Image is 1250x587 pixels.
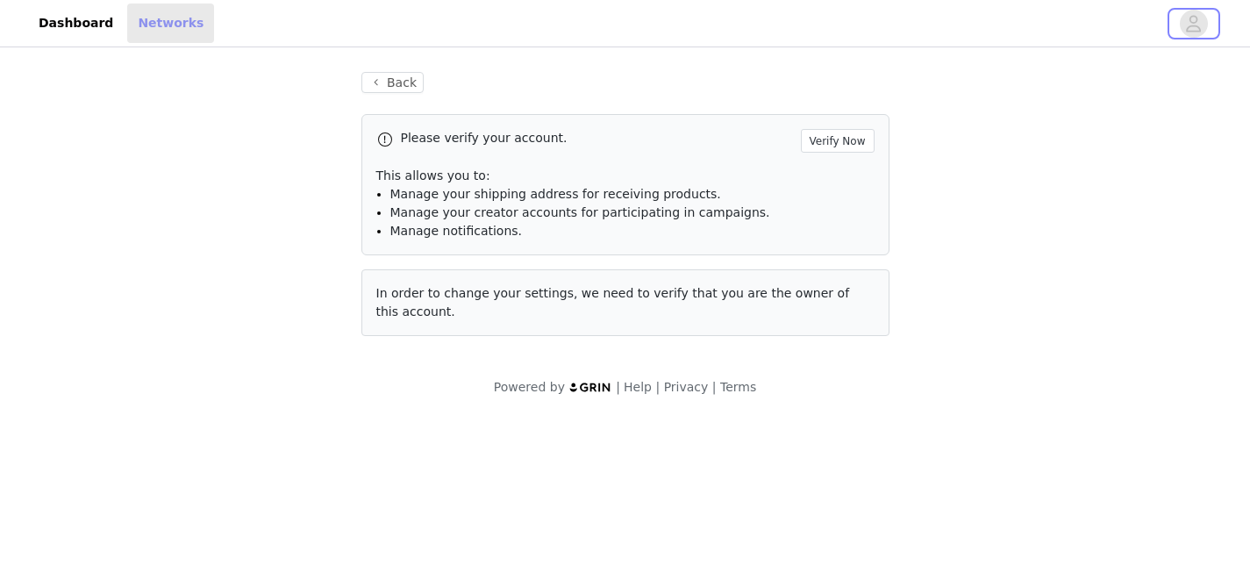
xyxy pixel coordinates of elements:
[390,205,770,219] span: Manage your creator accounts for participating in campaigns.
[1185,10,1202,38] div: avatar
[712,380,717,394] span: |
[127,4,214,43] a: Networks
[28,4,124,43] a: Dashboard
[494,380,565,394] span: Powered by
[624,380,652,394] a: Help
[390,187,721,201] span: Manage your shipping address for receiving products.
[361,72,425,93] button: Back
[720,380,756,394] a: Terms
[568,382,612,393] img: logo
[376,286,850,319] span: In order to change your settings, we need to verify that you are the owner of this account.
[376,167,875,185] p: This allows you to:
[616,380,620,394] span: |
[801,129,875,153] button: Verify Now
[401,129,794,147] p: Please verify your account.
[390,224,523,238] span: Manage notifications.
[655,380,660,394] span: |
[664,380,709,394] a: Privacy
